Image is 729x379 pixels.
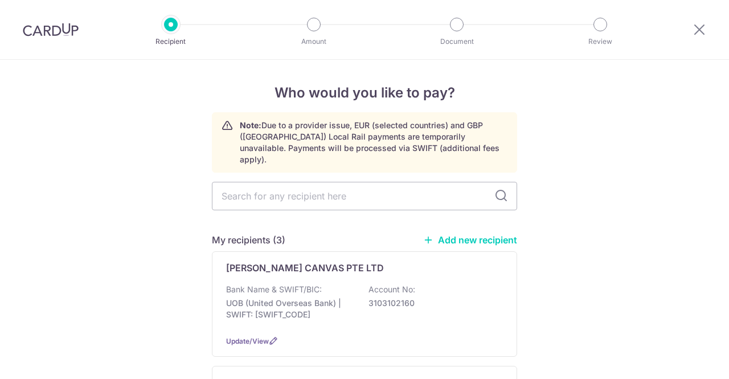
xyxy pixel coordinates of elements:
p: Document [415,36,499,47]
img: CardUp [23,23,79,36]
strong: Note: [240,120,261,130]
p: Bank Name & SWIFT/BIC: [226,284,322,295]
p: UOB (United Overseas Bank) | SWIFT: [SWIFT_CODE] [226,298,354,320]
p: Due to a provider issue, EUR (selected countries) and GBP ([GEOGRAPHIC_DATA]) Local Rail payments... [240,120,507,165]
h5: My recipients (3) [212,233,285,247]
h4: Who would you like to pay? [212,83,517,103]
input: Search for any recipient here [212,182,517,210]
a: Add new recipient [423,234,517,246]
iframe: Opens a widget where you can find more information [656,345,718,373]
p: Review [558,36,642,47]
a: Update/View [226,337,269,345]
p: Recipient [129,36,213,47]
p: [PERSON_NAME] CANVAS PTE LTD [226,261,384,275]
p: Amount [272,36,356,47]
p: 3103102160 [368,298,496,309]
p: Account No: [368,284,415,295]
